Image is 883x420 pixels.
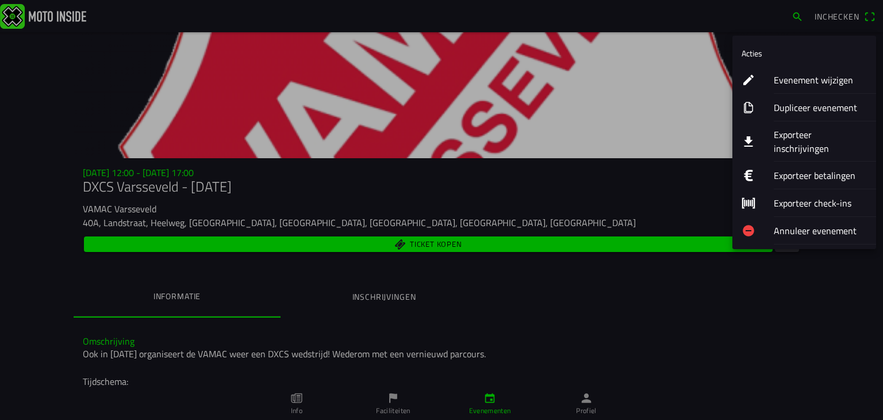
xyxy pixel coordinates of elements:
ion-icon: barcode [742,196,755,210]
ion-icon: remove circle [742,224,755,238]
ion-label: Annuleer evenement [774,224,867,238]
ion-label: Acties [742,47,762,59]
ion-icon: logo euro [742,169,755,182]
ion-label: Exporteer betalingen [774,169,867,182]
ion-label: Exporteer inschrijvingen [774,128,867,155]
ion-icon: create [742,73,755,87]
ion-label: Exporteer check-ins [774,196,867,210]
ion-icon: copy [742,101,755,114]
ion-icon: download [742,135,755,148]
ion-label: Evenement wijzigen [774,73,867,87]
ion-label: Dupliceer evenement [774,101,867,114]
